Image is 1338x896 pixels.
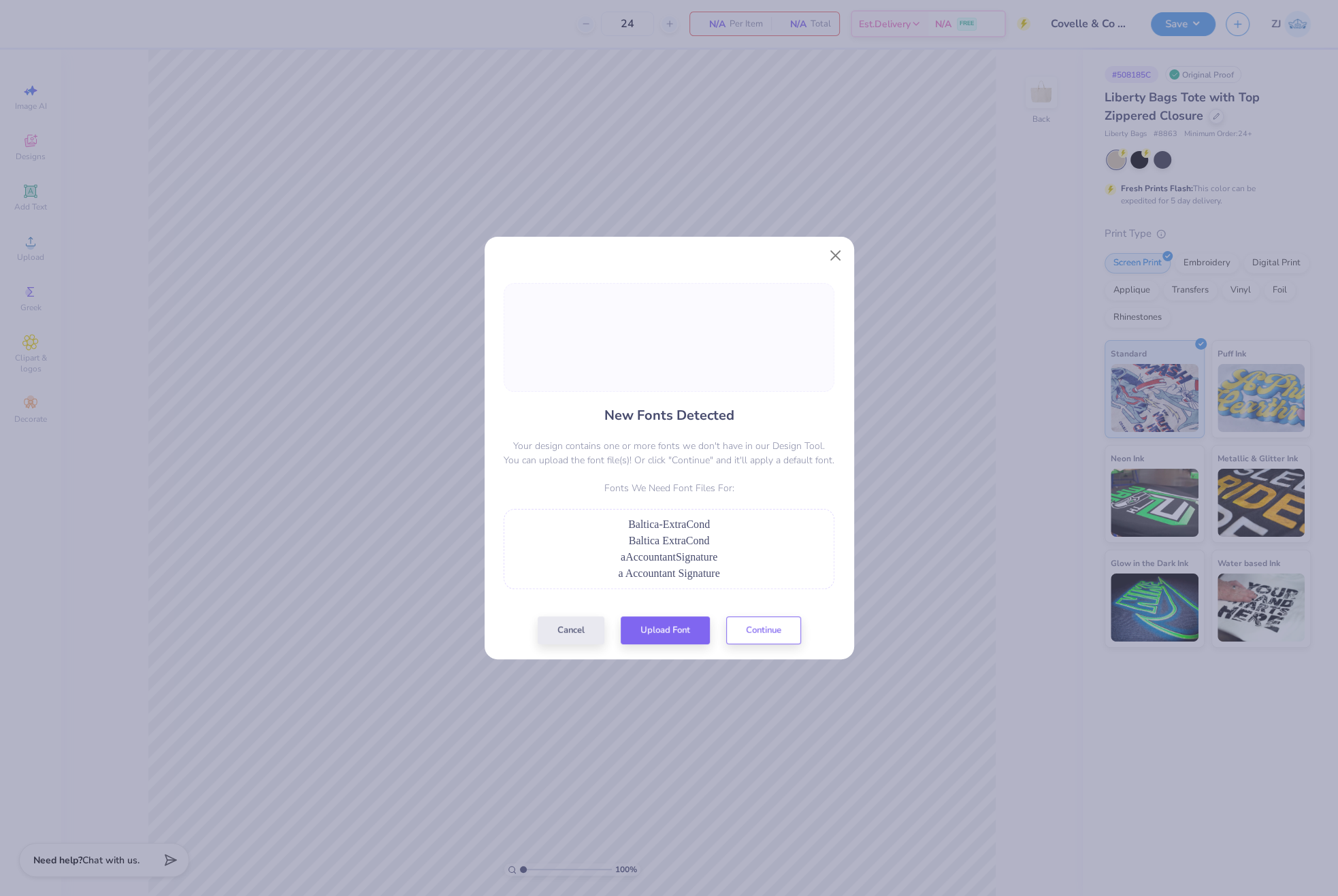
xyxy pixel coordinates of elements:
p: Your design contains one or more fonts we don't have in our Design Tool. You can upload the font ... [504,439,834,467]
button: Upload Font [621,616,710,644]
span: aAccountantSignature [621,551,717,563]
button: Cancel [538,616,604,644]
span: a Accountant Signature [618,567,719,579]
p: Fonts We Need Font Files For: [504,481,834,495]
span: Baltica-ExtraCond [628,518,710,530]
button: Close [822,243,848,269]
h4: New Fonts Detected [604,405,734,425]
button: Continue [726,616,801,644]
span: Baltica ExtraCond [629,535,710,546]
